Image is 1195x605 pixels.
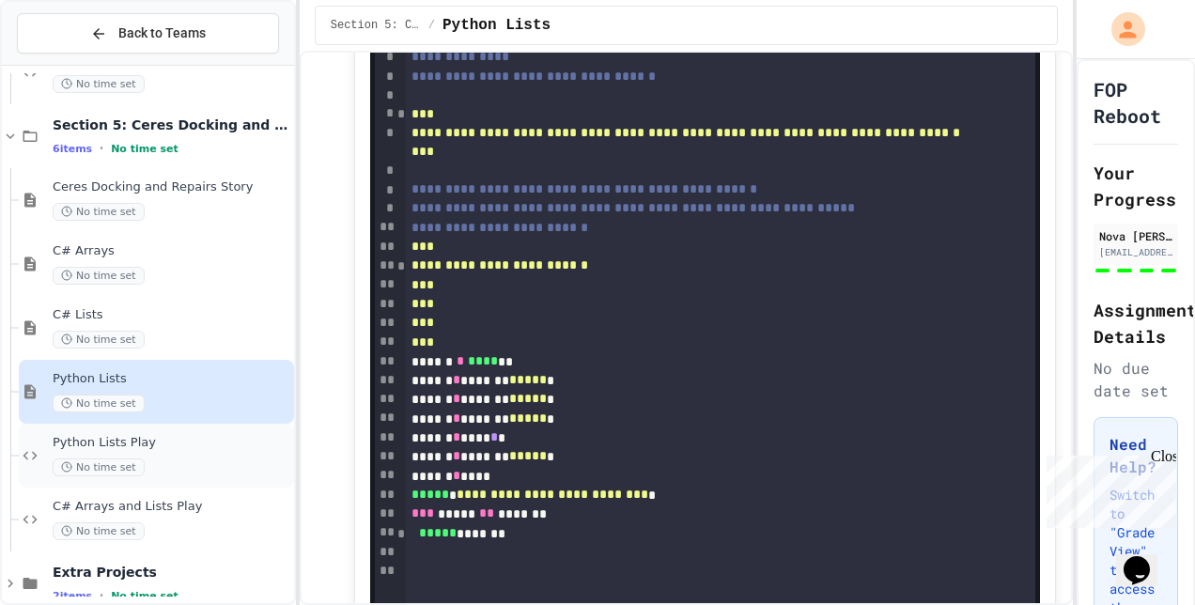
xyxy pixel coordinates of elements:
span: 2 items [53,590,92,602]
span: 6 items [53,143,92,155]
iframe: chat widget [1116,530,1176,586]
span: No time set [53,331,145,349]
span: Python Lists [442,14,551,37]
span: No time set [53,458,145,476]
iframe: chat widget [1039,448,1176,528]
span: Python Lists [53,371,290,387]
h2: Assignment Details [1094,297,1178,349]
h3: Need Help? [1110,433,1162,478]
div: Chat with us now!Close [8,8,130,119]
span: Section 5: Ceres Docking and Repairs [331,18,421,33]
div: [EMAIL_ADDRESS][PERSON_NAME][DOMAIN_NAME] [1099,245,1172,259]
span: No time set [111,590,178,602]
span: C# Arrays and Lists Play [53,499,290,515]
span: No time set [111,143,178,155]
span: No time set [53,522,145,540]
div: No due date set [1094,357,1178,402]
span: No time set [53,75,145,93]
span: No time set [53,395,145,412]
div: My Account [1092,8,1150,51]
span: C# Arrays [53,243,290,259]
h2: Your Progress [1094,160,1178,212]
span: Extra Projects [53,564,290,581]
span: • [100,141,103,156]
span: • [100,588,103,603]
span: C# Lists [53,307,290,323]
span: Ceres Docking and Repairs Story [53,179,290,195]
span: No time set [53,267,145,285]
span: / [428,18,435,33]
button: Back to Teams [17,13,279,54]
div: Nova [PERSON_NAME] [1099,227,1172,244]
span: Back to Teams [118,23,206,43]
span: Section 5: Ceres Docking and Repairs [53,116,290,133]
h1: FOP Reboot [1094,76,1178,129]
span: Python Lists Play [53,435,290,451]
span: No time set [53,203,145,221]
